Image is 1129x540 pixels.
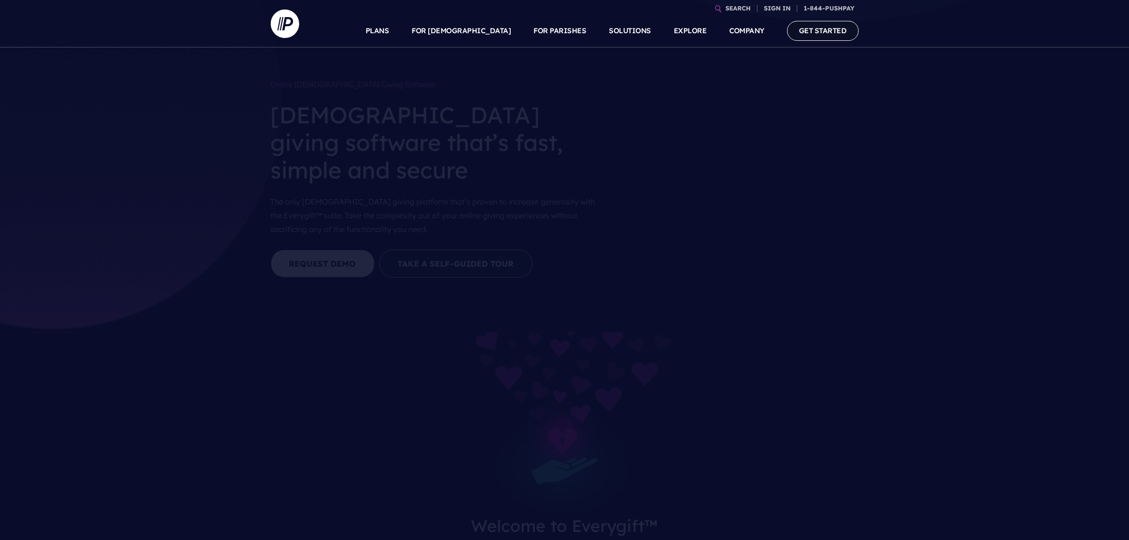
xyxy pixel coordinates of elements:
[730,14,765,47] a: COMPANY
[674,14,707,47] a: EXPLORE
[412,14,511,47] a: FOR [DEMOGRAPHIC_DATA]
[609,14,652,47] a: SOLUTIONS
[366,14,389,47] a: PLANS
[534,14,587,47] a: FOR PARISHES
[787,21,859,40] a: GET STARTED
